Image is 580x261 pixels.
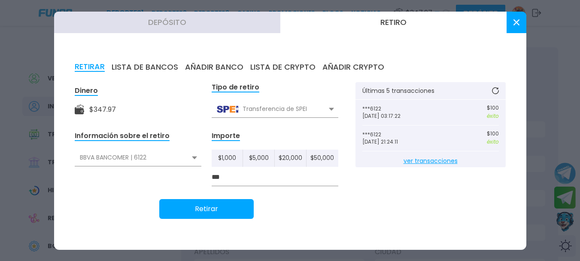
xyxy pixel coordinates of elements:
div: Tipo de retiro [212,83,259,92]
p: [DATE] 03:17:22 [362,113,431,119]
p: éxito [487,112,499,120]
div: $ 347.97 [89,104,116,115]
button: Retiro [280,12,507,33]
button: LISTA DE CRYPTO [250,62,316,72]
img: Transferencia de SPEI [217,106,238,113]
div: Importe [212,131,240,141]
button: $20,000 [275,150,307,167]
a: ver transacciones [362,151,499,171]
p: Últimas 5 transacciones [362,88,434,94]
div: Información sobre el retiro [75,131,170,141]
div: BBVA BANCOMER | 6122 [75,150,201,166]
div: Dinero [75,86,98,96]
p: éxito [487,138,499,146]
button: $1,000 [212,150,243,167]
button: Retirar [159,199,254,219]
div: Transferencia de SPEI [212,101,338,117]
p: $ 100 [487,105,499,111]
p: $ 100 [487,131,499,137]
button: AÑADIR BANCO [185,62,243,72]
button: LISTA DE BANCOS [112,62,178,72]
button: $5,000 [243,150,275,167]
button: Depósito [54,12,280,33]
button: RETIRAR [75,62,105,72]
button: $50,000 [307,150,338,167]
p: [DATE] 21:24:11 [362,139,431,145]
button: AÑADIR CRYPTO [322,62,384,72]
